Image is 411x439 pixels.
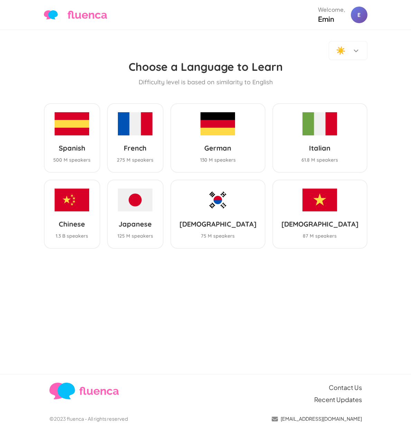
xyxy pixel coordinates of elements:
[272,103,367,172] a: Italian61.8 M speakers
[118,112,152,135] img: france.png
[44,180,100,249] a: Chinese1.3 B speakers
[44,60,367,73] h1: Choose a Language to Learn
[302,189,337,211] img: vietnam.png
[200,189,235,211] img: south-korea.png
[53,156,91,164] div: 500 M speakers
[118,220,153,228] h3: Japanese
[281,220,358,228] h3: [DEMOGRAPHIC_DATA]
[200,112,235,135] img: germany.png
[44,103,100,172] a: Spanish500 M speakers
[301,144,338,152] h3: Italian
[55,112,89,135] img: spain.png
[329,383,362,392] a: Contact Us
[55,189,89,211] img: china.png
[79,383,119,399] span: fluenca
[44,7,107,23] a: fluenca
[200,144,236,152] h3: German
[118,232,153,240] div: 125 M speakers
[118,189,152,211] img: japan.png
[107,180,164,249] a: Japanese125 M speakers
[117,156,153,164] div: 275 M speakers
[318,14,345,24] div: Emin
[200,156,236,164] div: 130 M speakers
[301,156,338,164] div: 61.8 M speakers
[397,199,411,240] iframe: Ybug feedback widget
[117,144,153,152] h3: French
[67,7,107,23] span: fluenca
[53,144,91,152] h3: Spanish
[272,415,362,422] a: [EMAIL_ADDRESS][DOMAIN_NAME]
[314,395,362,404] a: Recent Updates
[302,112,337,135] img: italy.png
[170,180,265,249] a: [DEMOGRAPHIC_DATA]75 M speakers
[56,232,88,240] div: 1.3 B speakers
[56,220,88,228] h3: Chinese
[170,103,265,172] a: German130 M speakers
[272,180,367,249] a: [DEMOGRAPHIC_DATA]87 M speakers
[107,103,164,172] a: French275 M speakers
[351,7,367,23] div: E
[44,77,367,87] p: Difficulty level is based on similarity to English
[281,232,358,240] div: 87 M speakers
[281,415,362,422] p: [EMAIL_ADDRESS][DOMAIN_NAME]
[336,45,345,56] div: ☀️
[179,232,256,240] div: 75 M speakers
[49,415,128,422] p: ©2023 fluenca - All rights reserved
[318,6,345,14] div: Welcome,
[179,220,256,228] h3: [DEMOGRAPHIC_DATA]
